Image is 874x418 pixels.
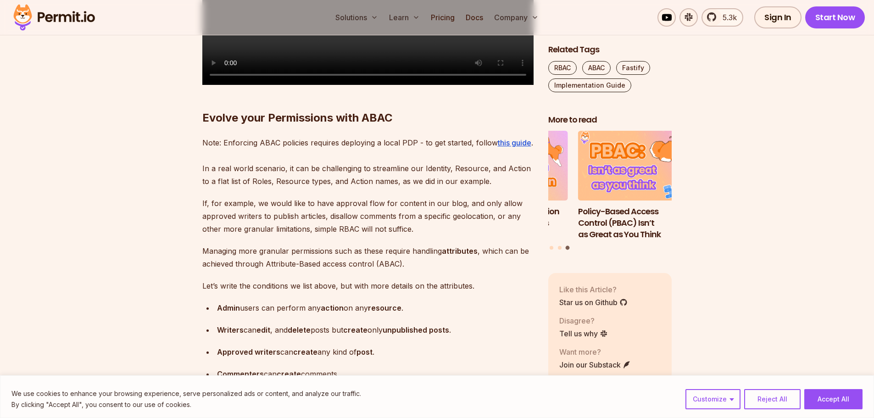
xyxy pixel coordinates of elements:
p: Like this Article? [559,284,628,295]
p: users can perform any on any . [217,301,534,314]
li: 2 of 3 [444,131,568,240]
a: 5.3k [701,8,743,27]
h2: Evolve your Permissions with ABAC [202,74,534,125]
p: Managing more granular permissions such as these require handling , which can be achieved through... [202,245,534,270]
button: Go to slide 1 [550,246,553,250]
button: Reject All [744,389,801,409]
strong: edit [256,325,270,334]
strong: resource [368,303,401,312]
p: By clicking "Accept All", you consent to our use of cookies. [11,399,361,410]
strong: unpublished posts [383,325,449,334]
a: Pricing [427,8,458,27]
strong: post [356,347,373,357]
button: Go to slide 3 [566,246,570,250]
p: We use cookies to enhance your browsing experience, serve personalized ads or content, and analyz... [11,388,361,399]
a: Fastify [616,61,650,75]
strong: action [321,303,344,312]
button: Learn [385,8,423,27]
h2: More to read [548,114,672,126]
strong: delete [288,325,311,334]
p: If, for example, we would like to have approval flow for content in our blog, and only allow appr... [202,197,534,235]
img: Policy-Based Access Control (PBAC) Isn’t as Great as You Think [578,131,702,201]
span: 5.3k [717,12,737,23]
button: Solutions [332,8,382,27]
h3: Policy-Based Access Control (PBAC) Isn’t as Great as You Think [578,206,702,240]
a: Join our Substack [559,359,631,370]
a: Implementation Guide [548,78,631,92]
strong: create [277,369,301,379]
strong: attributes [442,246,478,256]
a: this guide [498,138,531,147]
button: Customize [685,389,740,409]
strong: Approved writers [217,347,280,357]
a: Docs [462,8,487,27]
a: RBAC [548,61,577,75]
a: ABAC [582,61,611,75]
strong: Commenters [217,369,264,379]
a: Policy-Based Access Control (PBAC) Isn’t as Great as You ThinkPolicy-Based Access Control (PBAC) ... [578,131,702,240]
button: Company [490,8,542,27]
p: can any kind of . [217,346,534,358]
strong: Writers [217,325,244,334]
button: Go to slide 2 [558,246,562,250]
p: can , and posts but only . [217,323,534,336]
a: Sign In [754,6,802,28]
button: Accept All [804,389,863,409]
a: Start Now [805,6,865,28]
p: Note: Enforcing ABAC policies requires deploying a local PDP - to get started, follow . In a real... [202,136,534,188]
img: Permit logo [9,2,99,33]
a: Tell us why [559,328,608,339]
p: Want more? [559,346,631,357]
p: Disagree? [559,315,608,326]
a: Star us on Github [559,297,628,308]
div: Posts [548,131,672,251]
li: 3 of 3 [578,131,702,240]
p: can comments. [217,368,534,380]
img: Implementing Authentication and Authorization in Next.js [444,131,568,201]
p: Let’s write the conditions we list above, but with more details on the attributes. [202,279,534,292]
strong: create [293,347,317,357]
h2: Related Tags [548,44,672,56]
strong: Admin [217,303,240,312]
h3: Implementing Authentication and Authorization in Next.js [444,206,568,229]
strong: create [343,325,367,334]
